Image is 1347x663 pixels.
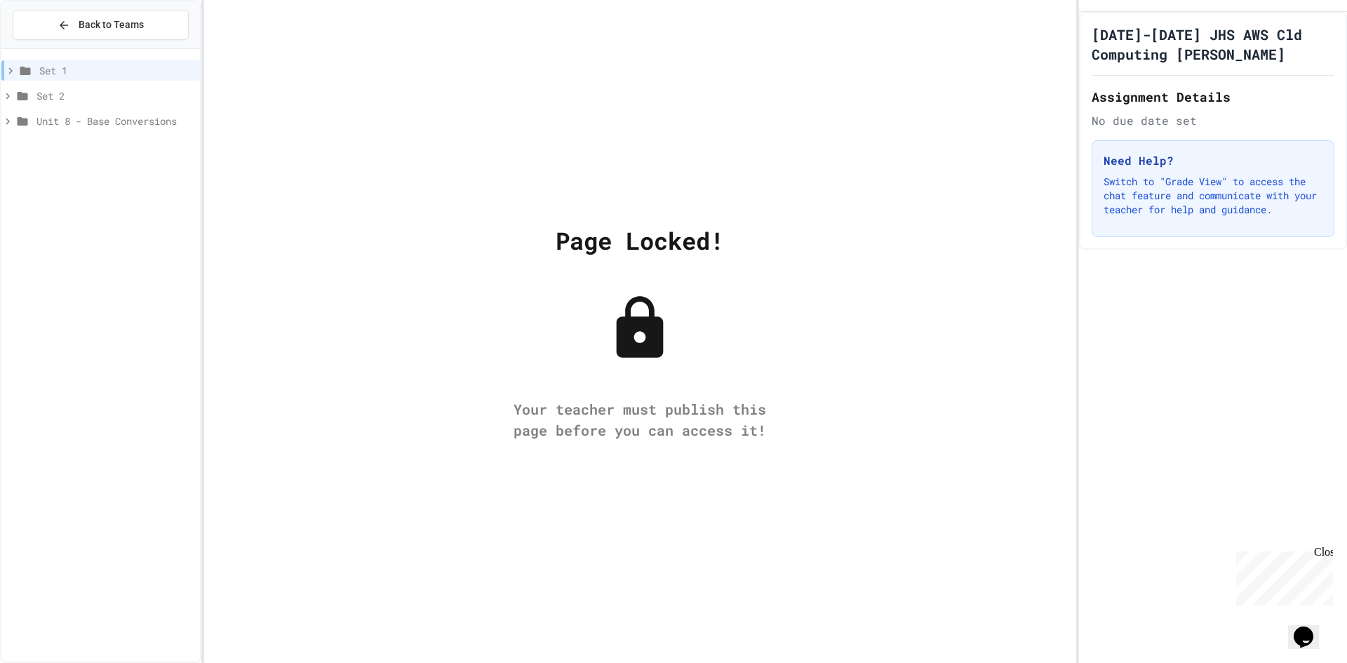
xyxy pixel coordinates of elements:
[1288,607,1333,649] iframe: chat widget
[1092,112,1334,129] div: No due date set
[1092,87,1334,107] h2: Assignment Details
[79,18,144,32] span: Back to Teams
[1104,175,1322,217] p: Switch to "Grade View" to access the chat feature and communicate with your teacher for help and ...
[36,88,194,103] span: Set 2
[1092,25,1334,64] h1: [DATE]-[DATE] JHS AWS Cld Computing [PERSON_NAME]
[6,6,97,89] div: Chat with us now!Close
[500,399,780,441] div: Your teacher must publish this page before you can access it!
[1231,546,1333,605] iframe: chat widget
[39,63,194,78] span: Set 1
[13,10,189,40] button: Back to Teams
[36,114,194,128] span: Unit 8 - Base Conversions
[556,222,724,258] div: Page Locked!
[1104,152,1322,169] h3: Need Help?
